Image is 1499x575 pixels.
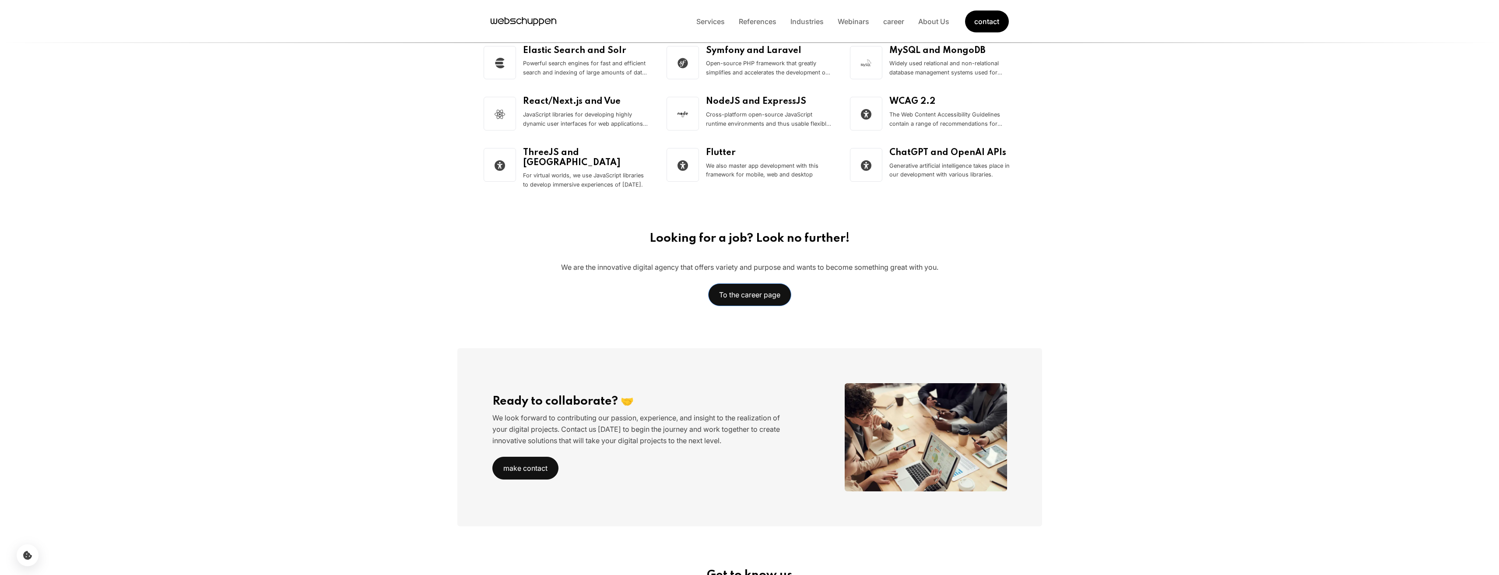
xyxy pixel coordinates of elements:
font: We also master app development with this framework for mobile, web and desktop [706,162,818,178]
font: NodeJS and ExpressJS [706,97,806,106]
button: Open cookie settings [17,544,39,566]
font: We are the innovative digital agency that offers variety and purpose and wants to become somethin... [561,263,938,272]
font: References [739,17,776,26]
font: Ready to collaborate? 🤝 [492,395,634,407]
font: Open-source PHP framework that greatly simplifies and accelerates the development of web-based ap... [706,60,830,94]
a: References [732,17,783,26]
font: MySQL and MongoDB [889,46,986,55]
a: To the career page [708,283,791,306]
font: Elastic Search and Solr [523,46,626,55]
font: React/Next.js and Vue [523,97,621,106]
img: cta-image [845,383,1007,491]
font: We look forward to contributing our passion, experience, and insight to the realization of your d... [492,413,780,445]
font: Looking for a job? Look no further! [649,233,850,244]
font: Generative artificial intelligence takes place in our development with various libraries. [889,162,1010,178]
font: make contact [503,464,548,473]
font: ThreeJS and [GEOGRAPHIC_DATA] [523,148,621,167]
a: Industries [783,17,831,26]
font: About Us [918,17,949,26]
font: ChatGPT and OpenAI APIs [889,148,1006,157]
font: career [883,17,904,26]
a: make contact [492,457,558,480]
font: Widely used relational and non-relational database management systems used for storing and managi... [889,60,1015,94]
a: Visit main page [491,15,556,28]
font: WCAG 2.2 [889,97,935,106]
font: For virtual worlds, we use JavaScript libraries to develop immersive experiences of [DATE]. [523,172,644,188]
font: To the career page [719,290,780,299]
font: Webinars [838,17,869,26]
font: Cross-platform open-source JavaScript runtime environments and thus usable flexible Node.js frame... [706,111,831,145]
font: Flutter [706,148,736,157]
font: Industries [790,17,824,26]
font: The Web Content Accessibility Guidelines contain a range of recommendations for improving the acc... [889,111,1011,145]
a: Services [689,17,732,26]
a: Webinars [831,17,876,26]
font: JavaScript libraries for developing highly dynamic user interfaces for web applications, which en... [523,111,648,145]
font: Powerful search engines for fast and efficient search and indexing of large amounts of data. Sear... [523,60,647,94]
font: contact [974,17,999,26]
font: Services [696,17,725,26]
a: About Us [911,17,956,26]
a: career [876,17,911,26]
a: Get Started [965,11,1009,32]
font: Symfony and Laravel [706,46,801,55]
